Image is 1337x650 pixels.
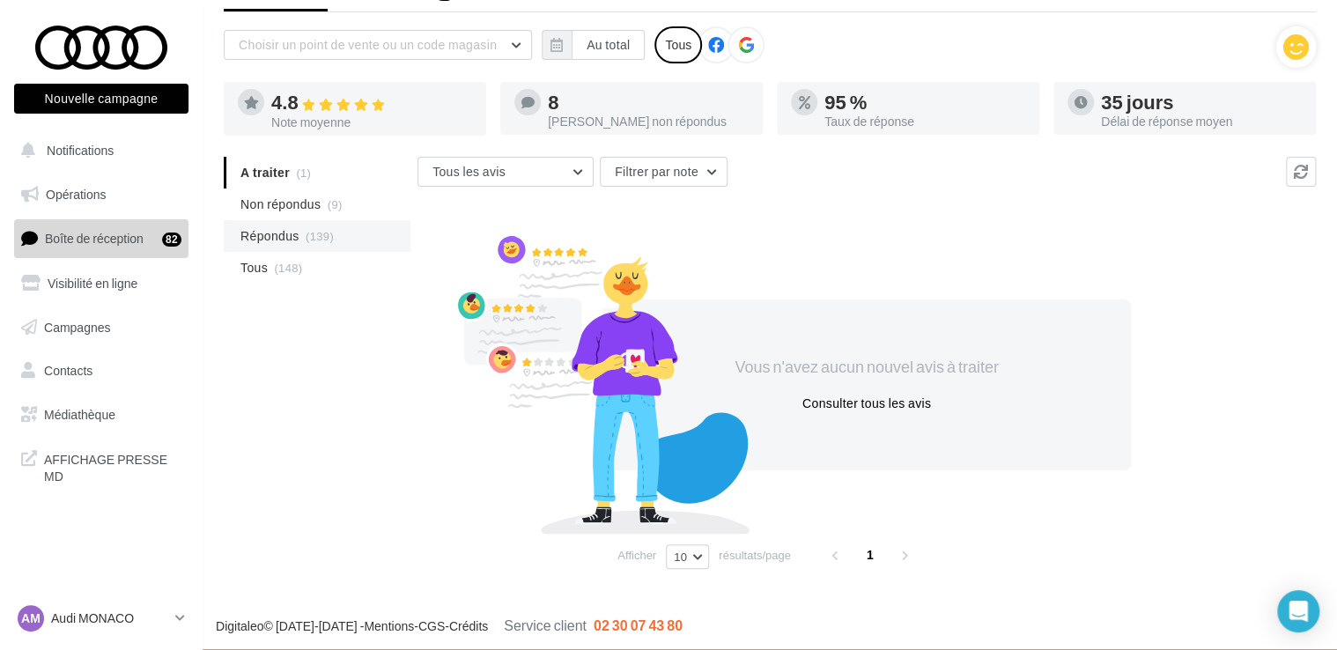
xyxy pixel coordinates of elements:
[224,30,532,60] button: Choisir un point de vente ou un code magasin
[11,132,185,169] button: Notifications
[548,92,749,112] div: 8
[162,233,181,247] div: 82
[11,309,192,346] a: Campagnes
[719,547,791,564] span: résultats/page
[47,143,114,158] span: Notifications
[44,363,92,378] span: Contacts
[271,116,472,129] div: Note moyenne
[306,229,334,243] span: (139)
[617,547,656,564] span: Afficher
[572,30,645,60] button: Au total
[824,115,1025,128] div: Taux de réponse
[240,227,299,245] span: Répondus
[216,618,263,633] a: Digitaleo
[274,261,302,275] span: (148)
[654,26,702,63] div: Tous
[674,550,687,564] span: 10
[1101,92,1302,112] div: 35 jours
[542,30,645,60] button: Au total
[1277,590,1319,632] div: Open Intercom Messenger
[1101,115,1302,128] div: Délai de réponse moyen
[417,157,594,187] button: Tous les avis
[240,259,268,277] span: Tous
[504,617,587,633] span: Service client
[11,352,192,389] a: Contacts
[51,609,168,627] p: Audi MONACO
[14,84,188,114] button: Nouvelle campagne
[432,164,506,179] span: Tous les avis
[666,544,709,569] button: 10
[271,92,472,113] div: 4.8
[856,541,884,569] span: 1
[715,356,1018,379] div: Vous n'avez aucun nouvel avis à traiter
[594,617,683,633] span: 02 30 07 43 80
[795,393,938,414] button: Consulter tous les avis
[11,440,192,492] a: AFFICHAGE PRESSE MD
[21,609,41,627] span: AM
[45,231,144,246] span: Boîte de réception
[44,447,181,485] span: AFFICHAGE PRESSE MD
[44,319,111,334] span: Campagnes
[328,197,343,211] span: (9)
[11,265,192,302] a: Visibilité en ligne
[46,187,106,202] span: Opérations
[11,176,192,213] a: Opérations
[216,618,683,633] span: © [DATE]-[DATE] - - -
[11,219,192,257] a: Boîte de réception82
[14,602,188,635] a: AM Audi MONACO
[240,196,321,213] span: Non répondus
[824,92,1025,112] div: 95 %
[418,618,445,633] a: CGS
[239,37,497,52] span: Choisir un point de vente ou un code magasin
[364,618,414,633] a: Mentions
[548,115,749,128] div: [PERSON_NAME] non répondus
[48,276,137,291] span: Visibilité en ligne
[449,618,488,633] a: Crédits
[11,396,192,433] a: Médiathèque
[44,407,115,422] span: Médiathèque
[600,157,728,187] button: Filtrer par note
